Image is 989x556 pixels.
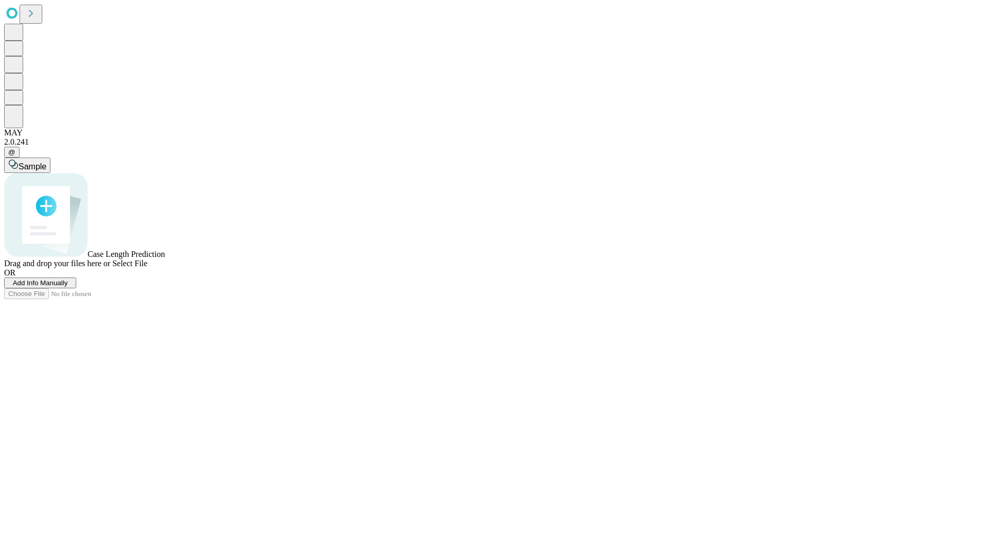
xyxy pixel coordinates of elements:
button: Sample [4,158,50,173]
div: 2.0.241 [4,137,985,147]
span: @ [8,148,15,156]
button: Add Info Manually [4,277,76,288]
span: Select File [112,259,147,268]
span: Add Info Manually [13,279,68,287]
button: @ [4,147,20,158]
span: OR [4,268,15,277]
span: Sample [19,162,46,171]
span: Drag and drop your files here or [4,259,110,268]
div: MAY [4,128,985,137]
span: Case Length Prediction [88,250,165,258]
